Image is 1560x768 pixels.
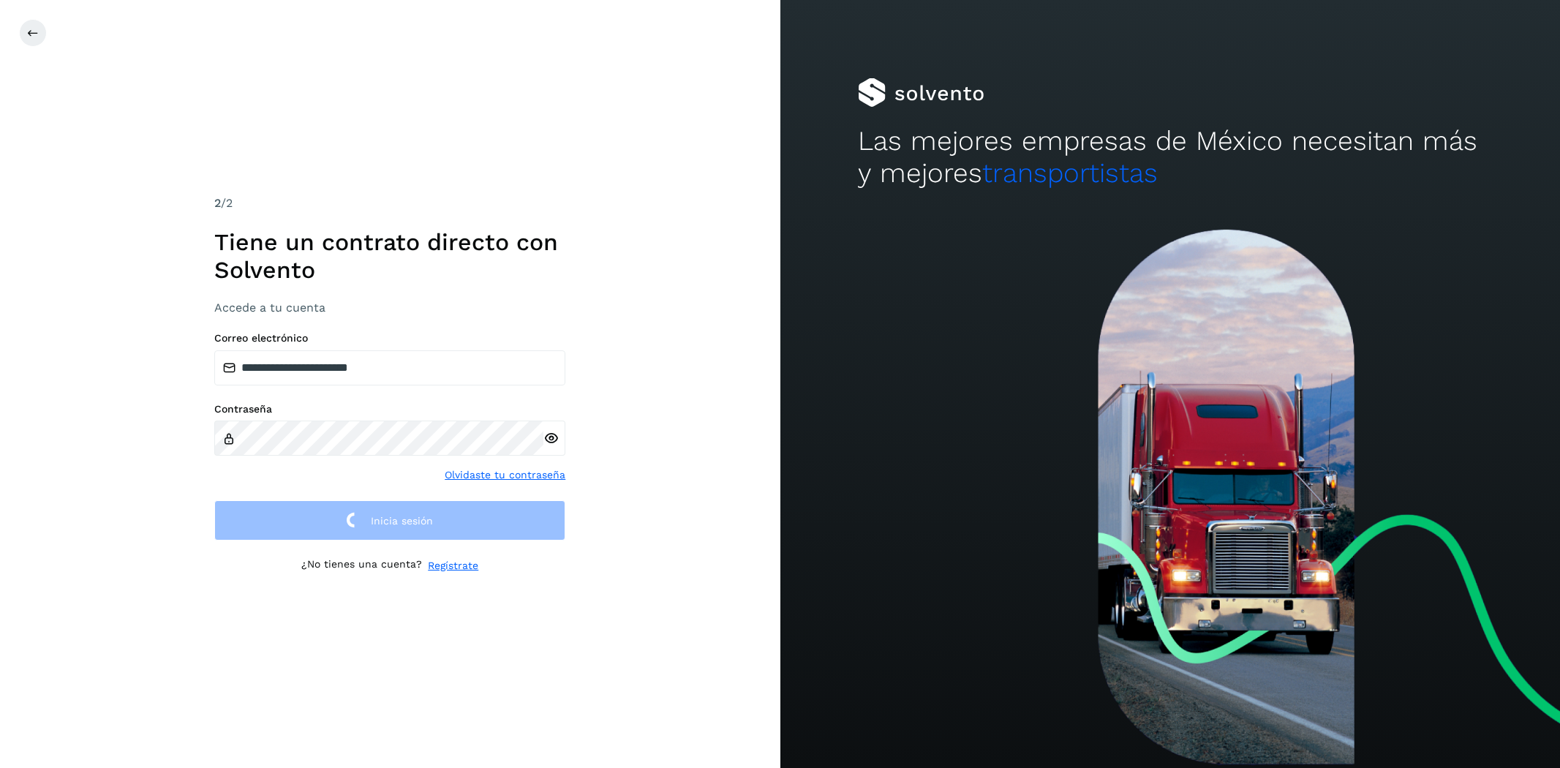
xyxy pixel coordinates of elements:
[214,196,221,210] span: 2
[214,332,565,345] label: Correo electrónico
[371,516,433,526] span: Inicia sesión
[982,157,1158,189] span: transportistas
[445,467,565,483] a: Olvidaste tu contraseña
[301,558,422,573] p: ¿No tienes una cuenta?
[858,125,1482,190] h2: Las mejores empresas de México necesitan más y mejores
[428,558,478,573] a: Regístrate
[214,500,565,541] button: Inicia sesión
[214,195,565,212] div: /2
[214,228,565,285] h1: Tiene un contrato directo con Solvento
[214,403,565,415] label: Contraseña
[214,301,565,315] h3: Accede a tu cuenta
